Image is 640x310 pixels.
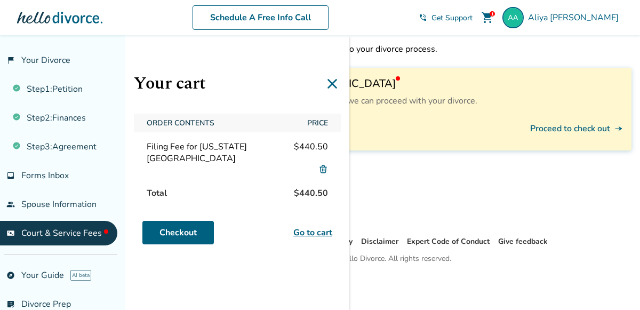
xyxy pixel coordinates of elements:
span: inbox [6,171,15,180]
span: people [6,200,15,209]
span: Court & Service Fees [21,227,108,239]
a: Go to cart [293,226,332,239]
img: aleaks0828@gmail.com [502,7,524,28]
h3: Filing Fee for [US_STATE][GEOGRAPHIC_DATA] [162,76,623,91]
span: list_alt_check [6,300,15,308]
span: explore [6,271,15,280]
li: Give feedback [498,235,548,248]
div: 1 [490,11,495,17]
span: Get Support [431,13,473,23]
a: Checkout [142,221,214,244]
span: Total [142,182,171,204]
a: Expert Code of Conduct [407,236,490,247]
span: Order Contents [142,114,299,132]
span: Forms Inbox [21,170,69,181]
h1: Your cart [134,70,341,97]
iframe: Chat Widget [587,259,640,310]
span: Filing Fee for [US_STATE][GEOGRAPHIC_DATA] [147,141,294,164]
span: flag_2 [6,56,15,65]
img: Delete [318,164,328,174]
span: $440.50 [294,141,328,164]
span: universal_currency_alt [6,229,15,237]
span: shopping_cart [481,11,494,24]
span: Aliya [PERSON_NAME] [528,12,623,23]
div: © 2025 Hello Divorce. All rights reserved. [317,252,451,265]
button: Proceed to check outline_end_arrow_notch [530,115,623,142]
span: $440.50 [290,182,332,204]
p: Here you can find information about court fees related to your divorce process. [137,43,631,55]
a: Schedule A Free Info Call [193,5,329,30]
span: Price [303,114,332,132]
span: AI beta [70,270,91,281]
a: phone_in_talkGet Support [419,13,473,23]
span: line_end_arrow_notch [614,124,623,133]
p: You will need to pay this fee to the court before we can proceed with your divorce. [162,95,623,107]
li: Disclaimer [361,235,398,248]
span: phone_in_talk [419,13,427,22]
